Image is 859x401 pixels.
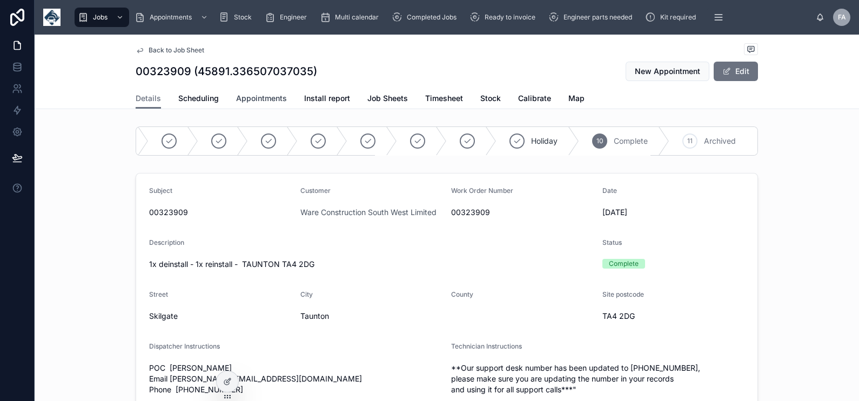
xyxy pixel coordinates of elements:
span: Ready to invoice [485,13,535,22]
span: 10 [596,137,603,145]
a: Calibrate [518,89,551,110]
a: Jobs [75,8,129,27]
span: City [300,290,313,298]
span: Appointments [236,93,287,104]
span: Details [136,93,161,104]
span: Street [149,290,168,298]
a: Ready to invoice [466,8,543,27]
span: Status [602,238,622,246]
span: 11 [687,137,693,145]
a: Map [568,89,585,110]
a: Kit required [642,8,703,27]
span: Stock [480,93,501,104]
span: FA [838,13,846,22]
span: Date [602,186,617,195]
a: Job Sheets [367,89,408,110]
span: Subject [149,186,172,195]
button: Edit [714,62,758,81]
span: 1x deinstall - 1x reinstall - TAUNTON TA4 2DG [149,259,314,269]
span: Job Sheets [367,93,408,104]
span: Skilgate [149,311,292,322]
a: Completed Jobs [388,8,464,27]
a: Scheduling [178,89,219,110]
span: Archived [704,136,736,146]
img: App logo [43,9,61,26]
span: Taunton [300,311,443,322]
span: County [451,290,473,298]
a: Timesheet [425,89,463,110]
a: Back to Job Sheet [136,46,204,55]
a: Stock [480,89,501,110]
span: TA4 2DG [602,311,745,322]
span: 00323909 [451,207,594,218]
span: Jobs [93,13,108,22]
span: Timesheet [425,93,463,104]
span: Map [568,93,585,104]
span: Engineer parts needed [563,13,632,22]
span: Dispatcher Instructions [149,342,220,350]
span: Kit required [660,13,696,22]
span: Work Order Number [451,186,513,195]
div: Complete [609,259,639,269]
span: Stock [234,13,252,22]
span: Description [149,238,184,246]
span: Site postcode [602,290,644,298]
a: Ware Construction South West Limited [300,207,437,218]
span: Back to Job Sheet [149,46,204,55]
a: Engineer [261,8,314,27]
span: Appointments [150,13,192,22]
a: Appointments [236,89,287,110]
div: scrollable content [69,5,816,29]
span: Multi calendar [335,13,379,22]
span: Technician Instructions [451,342,522,350]
a: Details [136,89,161,109]
span: Scheduling [178,93,219,104]
span: Customer [300,186,331,195]
span: Install report [304,93,350,104]
a: Engineer parts needed [545,8,640,27]
span: Calibrate [518,93,551,104]
a: Appointments [131,8,213,27]
a: Stock [216,8,259,27]
button: New Appointment [626,62,709,81]
span: 00323909 [149,207,292,218]
span: Engineer [280,13,307,22]
span: [DATE] [602,207,745,218]
span: Holiday [531,136,558,146]
span: Completed Jobs [407,13,457,22]
a: Install report [304,89,350,110]
a: Multi calendar [317,8,386,27]
span: Complete [614,136,648,146]
span: New Appointment [635,66,700,77]
h1: 00323909 (45891.336507037035) [136,64,317,79]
